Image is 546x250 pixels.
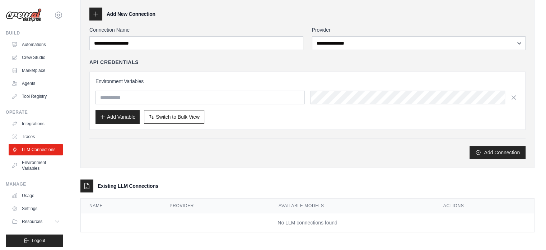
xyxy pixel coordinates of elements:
[9,78,63,89] a: Agents
[144,110,204,124] button: Switch to Bulk View
[435,199,534,213] th: Actions
[89,26,303,33] label: Connection Name
[81,199,161,213] th: Name
[6,109,63,115] div: Operate
[9,131,63,142] a: Traces
[9,91,63,102] a: Tool Registry
[9,39,63,50] a: Automations
[470,146,526,159] button: Add Connection
[95,78,519,85] h3: Environment Variables
[6,8,42,22] img: Logo
[6,181,63,187] div: Manage
[9,65,63,76] a: Marketplace
[6,235,63,247] button: Logout
[32,238,45,244] span: Logout
[9,216,63,227] button: Resources
[312,26,526,33] label: Provider
[9,52,63,63] a: Crew Studio
[9,157,63,174] a: Environment Variables
[6,30,63,36] div: Build
[161,199,270,213] th: Provider
[9,118,63,129] a: Integrations
[95,110,140,124] button: Add Variable
[9,144,63,155] a: LLM Connections
[98,182,158,190] h3: Existing LLM Connections
[9,203,63,214] a: Settings
[107,10,155,18] h3: Add New Connection
[9,190,63,201] a: Usage
[156,113,200,121] span: Switch to Bulk View
[89,59,139,66] h4: API Credentials
[270,199,435,213] th: Available Models
[81,213,534,232] td: No LLM connections found
[22,219,42,224] span: Resources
